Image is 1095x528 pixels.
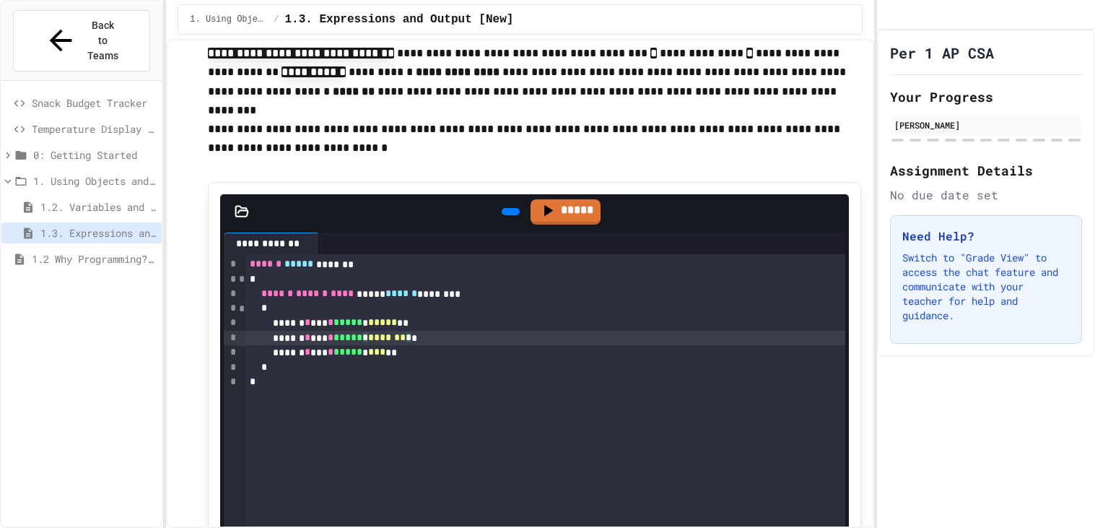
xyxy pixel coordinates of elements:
[40,199,156,215] span: 1.2. Variables and Data Types
[40,225,156,241] span: 1.3. Expressions and Output [New]
[32,121,156,137] span: Temperature Display Fix
[33,173,156,189] span: 1. Using Objects and Methods
[274,14,279,25] span: /
[890,87,1082,107] h2: Your Progress
[190,14,268,25] span: 1. Using Objects and Methods
[890,186,1082,204] div: No due date set
[33,147,156,163] span: 0: Getting Started
[890,160,1082,181] h2: Assignment Details
[32,95,156,111] span: Snack Budget Tracker
[13,10,150,72] button: Back to Teams
[32,251,156,267] span: 1.2 Why Programming? Why [GEOGRAPHIC_DATA]?
[284,11,513,28] span: 1.3. Expressions and Output [New]
[890,43,994,63] h1: Per 1 AP CSA
[86,18,120,64] span: Back to Teams
[902,251,1070,323] p: Switch to "Grade View" to access the chat feature and communicate with your teacher for help and ...
[902,228,1070,245] h3: Need Help?
[894,118,1078,131] div: [PERSON_NAME]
